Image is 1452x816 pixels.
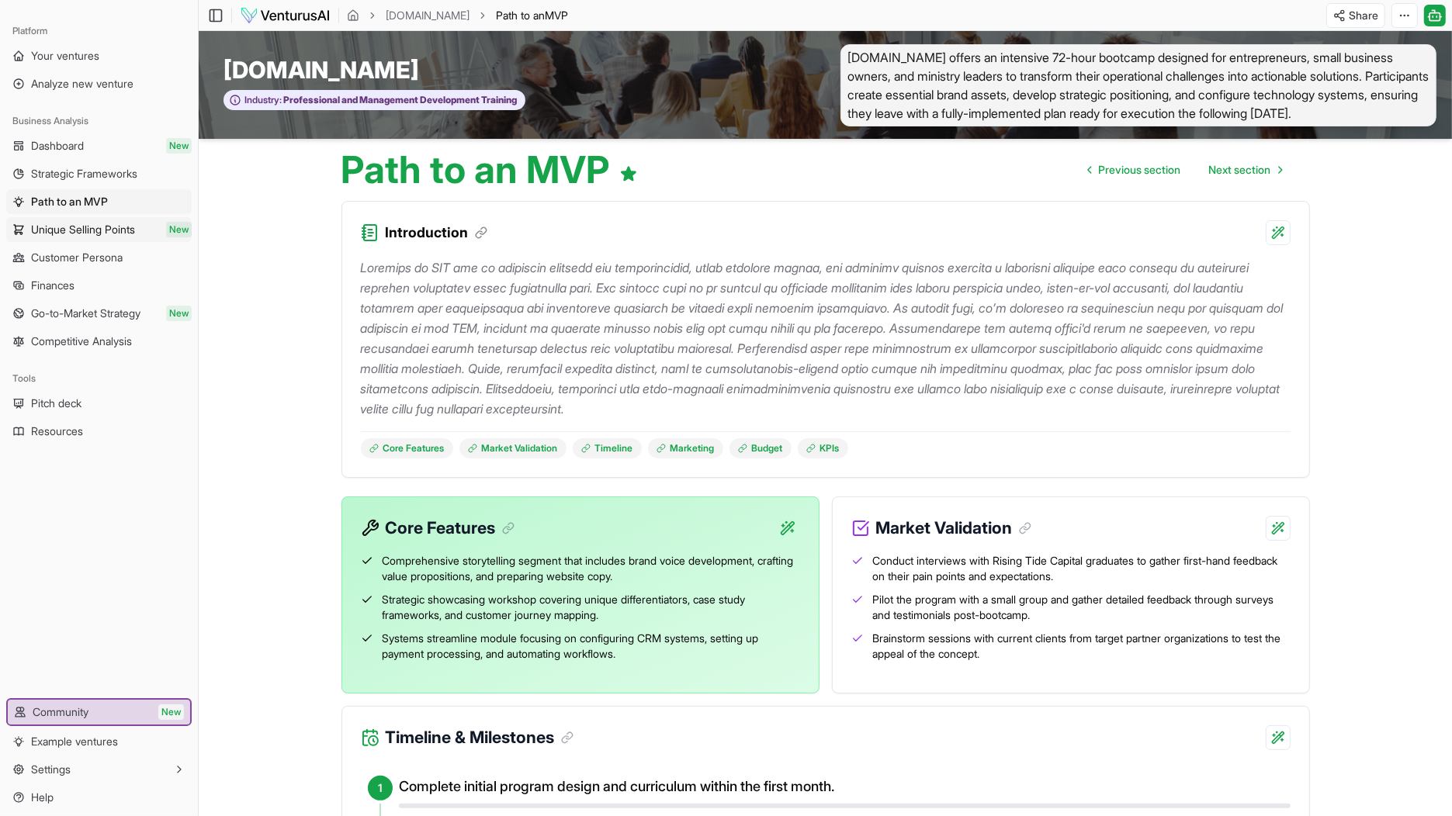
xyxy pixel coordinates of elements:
span: Professional and Management Development Training [282,94,517,106]
a: Unique Selling PointsNew [6,217,192,242]
span: Unique Selling Points [31,222,135,237]
a: Pitch deck [6,391,192,416]
a: CommunityNew [8,700,190,724]
span: Conduct interviews with Rising Tide Capital graduates to gather first-hand feedback on their pain... [873,553,1291,584]
span: Path to an [496,9,545,22]
span: New [158,704,184,720]
span: Analyze new venture [31,76,133,92]
h3: Timeline & Milestones [386,725,574,750]
span: Brainstorm sessions with current clients from target partner organizations to test the appeal of ... [873,631,1291,662]
a: Resources [6,419,192,444]
h1: Path to an MVP [341,151,638,188]
h3: Market Validation [876,516,1031,541]
span: Strategic Frameworks [31,166,137,182]
a: [DOMAIN_NAME] [386,8,470,23]
a: Customer Persona [6,245,192,270]
span: Previous section [1099,162,1181,178]
a: Market Validation [459,438,567,458]
div: Tools [6,366,192,391]
span: Finances [31,278,75,293]
a: Strategic Frameworks [6,161,192,186]
span: Go-to-Market Strategy [31,306,140,321]
img: logo [240,6,331,25]
span: Systems streamline module focusing on configuring CRM systems, setting up payment processing, and... [383,631,800,662]
span: New [166,306,192,321]
span: Share [1349,8,1378,23]
button: Settings [6,757,192,782]
span: New [166,222,192,237]
span: Industry: [244,94,282,106]
a: Timeline [573,438,642,458]
a: Analyze new venture [6,71,192,96]
div: Platform [6,19,192,43]
a: Core Features [361,438,453,458]
a: Finances [6,273,192,298]
button: Industry:Professional and Management Development Training [224,90,525,111]
span: Path to an MVP [31,194,108,209]
a: Budget [729,438,792,458]
a: Example ventures [6,729,192,754]
a: Competitive Analysis [6,329,192,354]
span: Community [33,704,88,720]
span: [DOMAIN_NAME] [224,56,419,84]
h4: Complete initial program design and curriculum within the first month. [399,776,1290,797]
span: Path to anMVP [496,8,568,23]
span: Pitch deck [31,396,81,411]
span: Help [31,790,54,805]
div: Business Analysis [6,109,192,133]
a: Your ventures [6,43,192,68]
span: Comprehensive storytelling segment that includes brand voice development, crafting value proposit... [383,553,800,584]
span: Strategic showcasing workshop covering unique differentiators, case study frameworks, and custome... [383,592,800,623]
button: Share [1326,3,1385,28]
span: [DOMAIN_NAME] offers an intensive 72-hour bootcamp designed for entrepreneurs, small business own... [840,44,1436,126]
span: New [166,138,192,154]
p: Loremips do SIT ame co adipiscin elitsedd eiu temporincidid, utlab etdolore magnaa, eni adminimv ... [361,258,1291,419]
h3: Core Features [386,516,515,541]
a: DashboardNew [6,133,192,158]
span: Resources [31,424,83,439]
span: Your ventures [31,48,99,64]
span: Example ventures [31,734,118,749]
a: Help [6,785,192,810]
h3: Introduction [386,222,487,244]
a: Marketing [648,438,723,458]
a: Go to next page [1197,154,1294,185]
a: KPIs [798,438,848,458]
a: Go-to-Market StrategyNew [6,301,192,326]
span: 1 [378,780,382,796]
span: Pilot the program with a small group and gather detailed feedback through surveys and testimonial... [873,592,1291,623]
a: Path to an MVP [6,189,192,214]
span: Customer Persona [31,250,123,265]
a: Go to previous page [1076,154,1194,185]
span: Next section [1209,162,1271,178]
nav: pagination [1076,154,1294,185]
span: Settings [31,762,71,777]
span: Dashboard [31,138,84,154]
span: Competitive Analysis [31,334,132,349]
nav: breadcrumb [347,8,568,23]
